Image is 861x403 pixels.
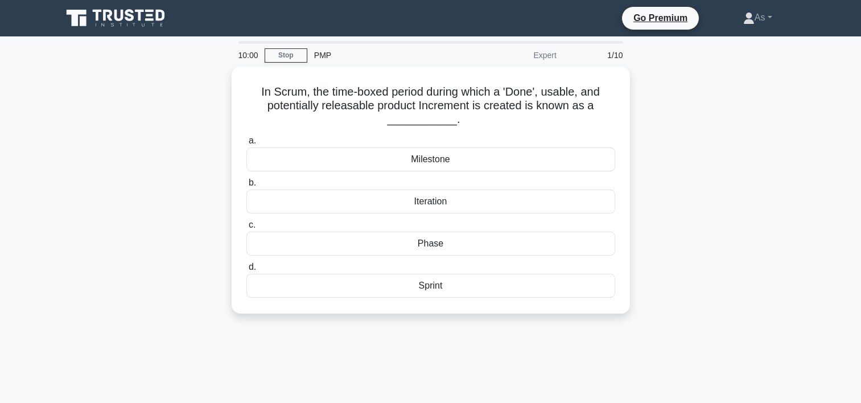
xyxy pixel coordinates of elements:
a: Stop [265,48,307,63]
div: PMP [307,44,464,67]
h5: In Scrum, the time-boxed period during which a 'Done', usable, and potentially releasable product... [245,85,616,127]
div: Iteration [246,190,615,213]
div: 1/10 [563,44,630,67]
span: d. [249,262,256,272]
div: Milestone [246,147,615,171]
div: Expert [464,44,563,67]
a: Go Premium [627,11,694,25]
div: Sprint [246,274,615,298]
div: Phase [246,232,615,256]
span: b. [249,178,256,187]
span: a. [249,135,256,145]
span: c. [249,220,256,229]
div: 10:00 [232,44,265,67]
a: As [716,6,800,29]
